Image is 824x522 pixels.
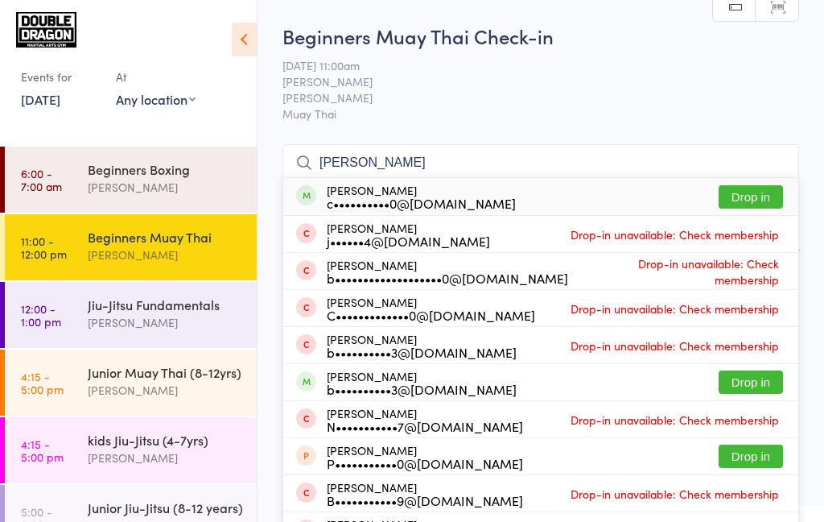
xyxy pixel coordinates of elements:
span: [DATE] 11:00am [282,57,774,73]
div: N•••••••••••7@[DOMAIN_NAME] [327,420,523,433]
div: [PERSON_NAME] [88,313,243,332]
span: Drop-in unavailable: Check membership [568,251,783,292]
div: b••••••••••3@[DOMAIN_NAME] [327,383,517,396]
div: [PERSON_NAME] [327,184,516,209]
div: P•••••••••••0@[DOMAIN_NAME] [327,457,523,470]
a: 4:15 -5:00 pmkids Jiu-Jitsu (4-7yrs)[PERSON_NAME] [5,417,257,483]
div: Junior Jiu-Jitsu (8-12 years) [88,499,243,516]
a: 6:00 -7:00 amBeginners Boxing[PERSON_NAME] [5,147,257,213]
div: [PERSON_NAME] [88,381,243,400]
div: At [116,64,196,90]
div: [PERSON_NAME] [327,444,523,470]
div: [PERSON_NAME] [88,246,243,264]
a: [DATE] [21,90,60,108]
button: Drop in [719,445,783,468]
div: [PERSON_NAME] [88,449,243,467]
div: Beginners Muay Thai [88,228,243,246]
div: Jiu-Jitsu Fundamentals [88,296,243,313]
input: Search [282,144,799,181]
div: [PERSON_NAME] [327,333,517,358]
h2: Beginners Muay Thai Check-in [282,23,799,49]
div: Beginners Boxing [88,160,243,178]
span: Drop-in unavailable: Check membership [566,222,783,246]
div: kids Jiu-Jitsu (4-7yrs) [88,431,243,449]
span: Drop-in unavailable: Check membership [566,482,783,506]
span: Drop-in unavailable: Check membership [566,333,783,358]
div: b••••••••••3@[DOMAIN_NAME] [327,346,517,358]
span: [PERSON_NAME] [282,73,774,89]
div: Events for [21,64,100,90]
div: [PERSON_NAME] [327,370,517,396]
div: [PERSON_NAME] [327,222,490,247]
div: [PERSON_NAME] [327,296,535,321]
div: [PERSON_NAME] [327,407,523,433]
div: C•••••••••••••0@[DOMAIN_NAME] [327,309,535,321]
a: 11:00 -12:00 pmBeginners Muay Thai[PERSON_NAME] [5,214,257,280]
button: Drop in [719,185,783,209]
time: 11:00 - 12:00 pm [21,234,67,260]
span: Drop-in unavailable: Check membership [566,408,783,432]
span: [PERSON_NAME] [282,89,774,106]
div: j••••••4@[DOMAIN_NAME] [327,234,490,247]
div: [PERSON_NAME] [88,178,243,197]
img: Double Dragon Gym [16,12,76,48]
div: Any location [116,90,196,108]
time: 4:15 - 5:00 pm [21,437,64,463]
div: [PERSON_NAME] [327,259,568,284]
div: c••••••••••0@[DOMAIN_NAME] [327,197,516,209]
time: 6:00 - 7:00 am [21,167,62,193]
span: Muay Thai [282,106,799,122]
div: b•••••••••••••••••••0@[DOMAIN_NAME] [327,271,568,284]
div: [PERSON_NAME] [327,481,523,507]
div: B•••••••••••9@[DOMAIN_NAME] [327,494,523,507]
a: 12:00 -1:00 pmJiu-Jitsu Fundamentals[PERSON_NAME] [5,282,257,348]
button: Drop in [719,371,783,394]
time: 4:15 - 5:00 pm [21,370,64,396]
time: 12:00 - 1:00 pm [21,302,61,328]
a: 4:15 -5:00 pmJunior Muay Thai (8-12yrs)[PERSON_NAME] [5,350,257,416]
span: Drop-in unavailable: Check membership [566,296,783,321]
div: Junior Muay Thai (8-12yrs) [88,363,243,381]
